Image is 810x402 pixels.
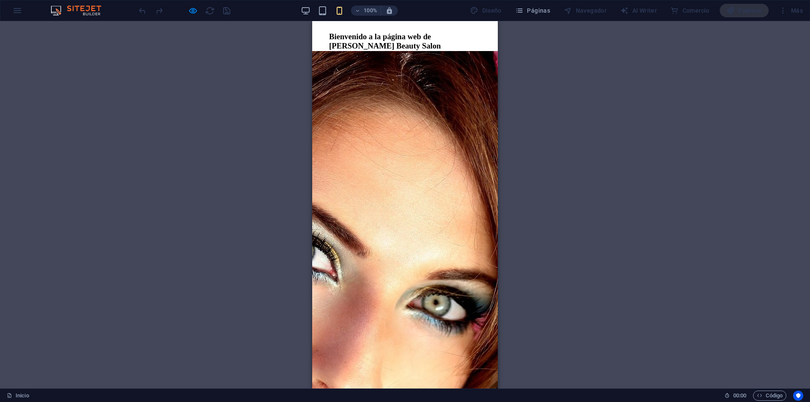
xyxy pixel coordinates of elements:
[753,391,786,401] button: Código
[386,7,393,14] i: Al redimensionar, ajustar el nivel de zoom automáticamente para ajustarse al dispositivo elegido.
[739,392,740,399] span: :
[512,4,553,17] button: Páginas
[364,5,377,16] h6: 100%
[515,6,550,15] span: Páginas
[188,5,198,16] button: Haz clic para salir del modo de previsualización y seguir editando
[17,11,129,29] span: Bienvenido a la página web de [PERSON_NAME] Beauty Salon
[793,391,803,401] button: Usercentrics
[49,5,112,16] img: Editor Logo
[351,5,381,16] button: 100%
[7,391,29,401] a: Haz clic para cancelar la selección y doble clic para abrir páginas
[724,391,747,401] h6: Tiempo de la sesión
[757,391,783,401] span: Código
[733,391,746,401] span: 00 00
